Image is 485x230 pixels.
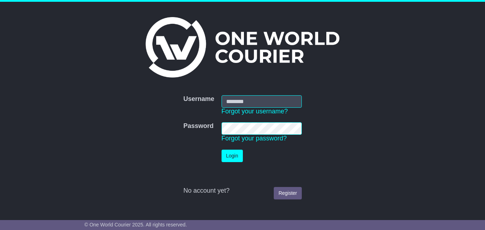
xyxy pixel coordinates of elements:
[274,187,301,199] a: Register
[183,122,213,130] label: Password
[222,108,288,115] a: Forgot your username?
[146,17,339,77] img: One World
[183,95,214,103] label: Username
[222,150,243,162] button: Login
[85,222,187,228] span: © One World Courier 2025. All rights reserved.
[222,135,287,142] a: Forgot your password?
[183,187,301,195] div: No account yet?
